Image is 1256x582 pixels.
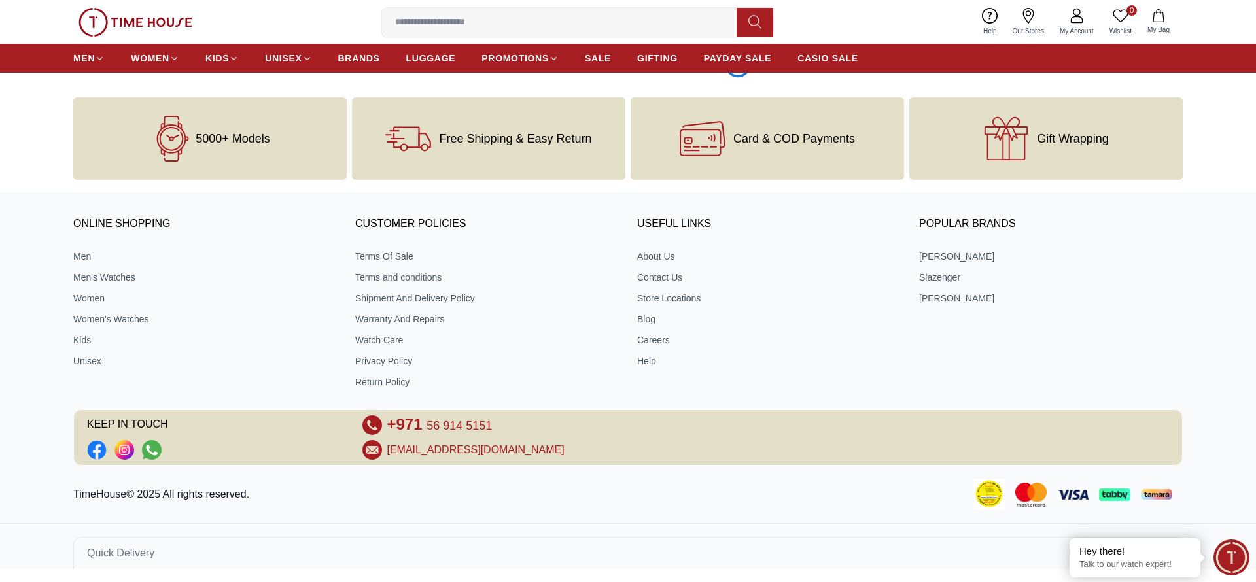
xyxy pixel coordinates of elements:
img: Tamara Payment [1141,489,1172,500]
span: KEEP IN TOUCH [87,415,344,435]
a: MEN [73,46,105,70]
span: Wishlist [1104,26,1137,36]
a: WOMEN [131,46,179,70]
a: Warranty And Repairs [355,313,619,326]
a: Contact Us [637,271,901,284]
a: Slazenger [919,271,1183,284]
a: [PERSON_NAME] [919,250,1183,263]
li: Facebook [87,440,107,460]
span: MEN [73,52,95,65]
a: Privacy Policy [355,354,619,368]
img: ... [78,8,192,37]
button: My Bag [1140,7,1177,37]
a: UNISEX [265,46,311,70]
span: PROMOTIONS [481,52,549,65]
span: My Account [1055,26,1099,36]
a: Social Link [142,440,162,460]
a: About Us [637,250,901,263]
h3: USEFUL LINKS [637,214,901,234]
a: Store Locations [637,292,901,305]
a: Help [637,354,901,368]
span: Card & COD Payments [733,132,855,145]
a: Terms Of Sale [355,250,619,263]
a: Men's Watches [73,271,337,284]
img: Consumer Payment [973,479,1005,510]
a: Watch Care [355,334,619,347]
div: Chat Widget [1213,539,1249,575]
a: Shipment And Delivery Policy [355,292,619,305]
a: BRANDS [338,46,380,70]
a: LUGGAGE [406,46,456,70]
button: Quick Delivery [73,537,1183,569]
a: Women's Watches [73,313,337,326]
p: Talk to our watch expert! [1079,559,1191,570]
h3: Popular Brands [919,214,1183,234]
a: +971 56 914 5151 [387,415,493,435]
a: 0Wishlist [1102,5,1140,39]
span: LUGGAGE [406,52,456,65]
a: SALE [585,46,611,70]
span: KIDS [205,52,229,65]
span: 5000+ Models [196,132,270,145]
p: TimeHouse© 2025 All rights reserved. [73,487,254,502]
a: Our Stores [1005,5,1052,39]
a: Help [975,5,1005,39]
span: UNISEX [265,52,302,65]
span: Help [978,26,1002,36]
span: WOMEN [131,52,169,65]
span: Quick Delivery [87,545,154,561]
a: Return Policy [355,375,619,388]
a: Social Link [114,440,134,460]
span: PAYDAY SALE [704,52,771,65]
a: Careers [637,334,901,347]
a: Blog [637,313,901,326]
a: PAYDAY SALE [704,46,771,70]
a: [PERSON_NAME] [919,292,1183,305]
a: PROMOTIONS [481,46,559,70]
a: Terms and conditions [355,271,619,284]
img: Visa [1057,490,1089,500]
span: 0 [1126,5,1137,16]
a: GIFTING [637,46,678,70]
a: CASIO SALE [797,46,858,70]
span: BRANDS [338,52,380,65]
img: Mastercard [1015,483,1047,507]
a: [EMAIL_ADDRESS][DOMAIN_NAME] [387,442,565,458]
h3: CUSTOMER POLICIES [355,214,619,234]
span: CASIO SALE [797,52,858,65]
a: Men [73,250,337,263]
span: Our Stores [1007,26,1049,36]
span: Gift Wrapping [1037,132,1109,145]
span: SALE [585,52,611,65]
a: Social Link [87,440,107,460]
a: Women [73,292,337,305]
a: Unisex [73,354,337,368]
span: 56 914 5151 [427,419,492,432]
span: My Bag [1142,25,1175,35]
div: Hey there! [1079,545,1191,558]
span: Free Shipping & Easy Return [439,132,591,145]
h3: ONLINE SHOPPING [73,214,337,234]
a: Kids [73,334,337,347]
img: Tabby Payment [1099,488,1130,501]
a: KIDS [205,46,239,70]
span: GIFTING [637,52,678,65]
